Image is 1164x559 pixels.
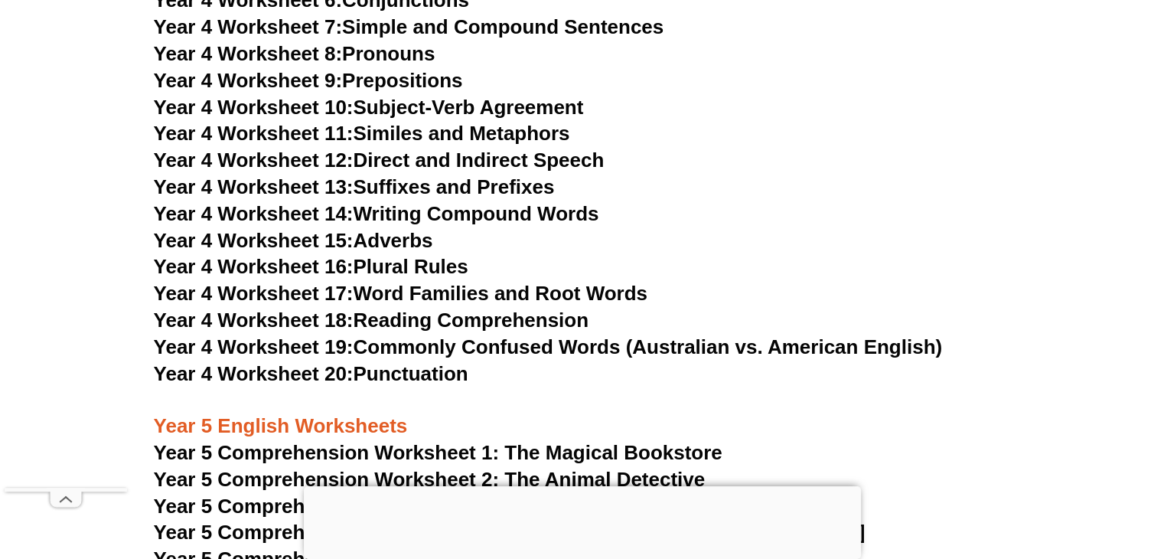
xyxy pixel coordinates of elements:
[154,175,555,198] a: Year 4 Worksheet 13:Suffixes and Prefixes
[154,335,354,358] span: Year 4 Worksheet 19:
[154,175,354,198] span: Year 4 Worksheet 13:
[154,122,354,145] span: Year 4 Worksheet 11:
[154,468,706,491] a: Year 5 Comprehension Worksheet 2: The Animal Detective
[154,362,468,385] a: Year 4 Worksheet 20:Punctuation
[154,255,468,278] a: Year 4 Worksheet 16:Plural Rules
[154,282,354,305] span: Year 4 Worksheet 17:
[154,69,463,92] a: Year 4 Worksheet 9:Prepositions
[154,362,354,385] span: Year 4 Worksheet 20:
[154,149,354,172] span: Year 4 Worksheet 12:
[154,229,354,252] span: Year 4 Worksheet 15:
[154,229,433,252] a: Year 4 Worksheet 15:Adverbs
[154,387,1011,440] h3: Year 5 English Worksheets
[154,441,722,464] a: Year 5 Comprehension Worksheet 1: The Magical Bookstore
[154,202,599,225] a: Year 4 Worksheet 14:Writing Compound Words
[154,15,343,38] span: Year 4 Worksheet 7:
[5,28,127,488] iframe: Advertisement
[154,42,435,65] a: Year 4 Worksheet 8:Pronouns
[154,69,343,92] span: Year 4 Worksheet 9:
[154,309,589,332] a: Year 4 Worksheet 18:Reading Comprehension
[1087,485,1164,559] iframe: Chat Widget
[154,42,343,65] span: Year 4 Worksheet 8:
[154,15,664,38] a: Year 4 Worksheet 7:Simple and Compound Sentences
[154,149,605,172] a: Year 4 Worksheet 12:Direct and Indirect Speech
[154,521,866,544] a: Year 5 Comprehension Worksheet 4: The Journey to [GEOGRAPHIC_DATA]
[154,335,943,358] a: Year 4 Worksheet 19:Commonly Confused Words (Australian vs. American English)
[154,202,354,225] span: Year 4 Worksheet 14:
[154,309,354,332] span: Year 4 Worksheet 18:
[154,96,584,119] a: Year 4 Worksheet 10:Subject-Verb Agreement
[154,255,354,278] span: Year 4 Worksheet 16:
[304,486,861,555] iframe: Advertisement
[154,96,354,119] span: Year 4 Worksheet 10:
[154,122,570,145] a: Year 4 Worksheet 11:Similes and Metaphors
[154,495,675,518] a: Year 5 Comprehension Worksheet 3: The Time Capsule
[154,282,647,305] a: Year 4 Worksheet 17:Word Families and Root Words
